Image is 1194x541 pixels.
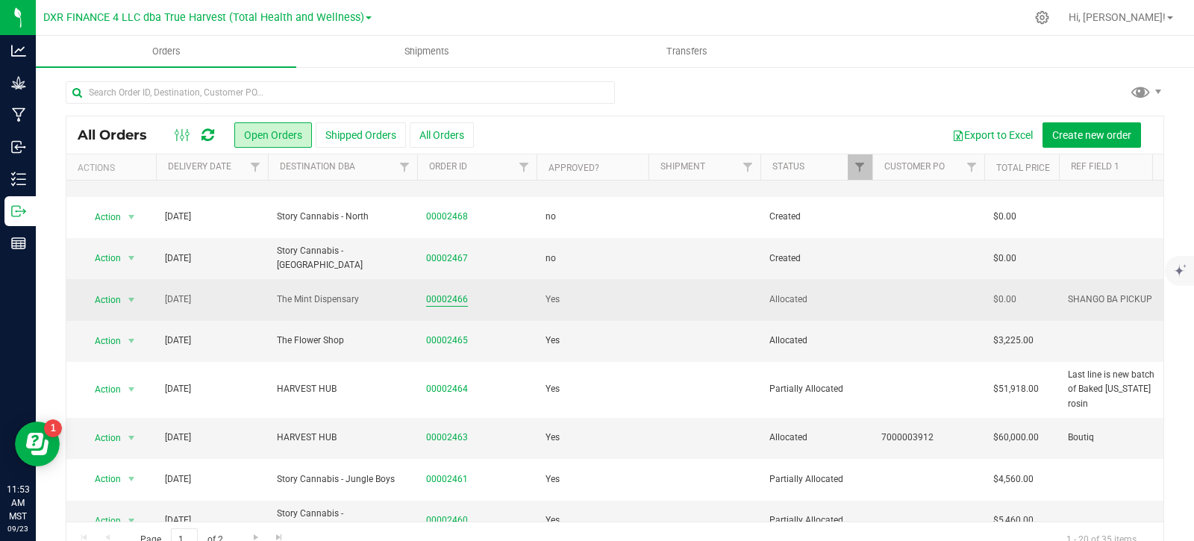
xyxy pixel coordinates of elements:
span: 7000003912 [881,431,975,445]
span: $0.00 [993,293,1016,307]
a: Filter [736,154,760,180]
inline-svg: Grow [11,75,26,90]
a: 00002466 [426,293,468,307]
span: Partially Allocated [769,382,863,396]
a: 00002467 [426,251,468,266]
span: Allocated [769,334,863,348]
button: All Orders [410,122,474,148]
a: 00002460 [426,513,468,528]
iframe: Resource center unread badge [44,419,62,437]
span: Yes [546,513,560,528]
span: Hi, [PERSON_NAME]! [1069,11,1166,23]
span: Action [81,510,122,531]
span: The Flower Shop [277,334,408,348]
span: Boutiq [1068,431,1094,445]
span: select [122,379,141,400]
a: Orders [36,36,296,67]
a: Customer PO [884,161,945,172]
inline-svg: Inbound [11,140,26,154]
input: Search Order ID, Destination, Customer PO... [66,81,615,104]
span: Partially Allocated [769,513,863,528]
a: Filter [1146,154,1171,180]
span: Yes [546,382,560,396]
span: All Orders [78,127,162,143]
a: Shipment [660,161,705,172]
span: $0.00 [993,251,1016,266]
a: 00002461 [426,472,468,487]
span: Partially Allocated [769,472,863,487]
inline-svg: Reports [11,236,26,251]
button: Create new order [1043,122,1141,148]
div: Actions [78,163,150,173]
span: $4,560.00 [993,472,1034,487]
inline-svg: Manufacturing [11,107,26,122]
a: Shipments [296,36,557,67]
span: HARVEST HUB [277,382,408,396]
a: 00002465 [426,334,468,348]
button: Shipped Orders [316,122,406,148]
span: [DATE] [165,334,191,348]
span: Allocated [769,431,863,445]
a: Delivery Date [168,161,231,172]
span: Yes [546,293,560,307]
span: Orders [132,45,201,58]
a: Filter [512,154,537,180]
span: no [546,251,556,266]
a: Filter [848,154,872,180]
a: Filter [243,154,268,180]
span: Action [81,379,122,400]
span: $60,000.00 [993,431,1039,445]
span: select [122,510,141,531]
span: Last line is new batch of Baked [US_STATE] rosin [1068,368,1162,411]
span: select [122,207,141,228]
span: select [122,248,141,269]
span: Shipments [384,45,469,58]
span: $5,460.00 [993,513,1034,528]
a: Approved? [548,163,599,173]
span: DXR FINANCE 4 LLC dba True Harvest (Total Health and Wellness) [43,11,364,24]
span: Action [81,428,122,448]
inline-svg: Inventory [11,172,26,187]
span: Action [81,290,122,310]
span: Transfers [646,45,728,58]
span: Yes [546,334,560,348]
p: 11:53 AM MST [7,483,29,523]
span: Created [769,210,863,224]
span: Create new order [1052,129,1131,141]
span: [DATE] [165,210,191,224]
span: Action [81,331,122,351]
span: [DATE] [165,293,191,307]
span: Yes [546,472,560,487]
span: Action [81,469,122,490]
span: Story Cannabis - [GEOGRAPHIC_DATA] [277,507,408,535]
span: [DATE] [165,251,191,266]
span: Action [81,207,122,228]
iframe: Resource center [15,422,60,466]
span: [DATE] [165,431,191,445]
span: $0.00 [993,210,1016,224]
span: HARVEST HUB [277,431,408,445]
a: Ref Field 1 [1071,161,1119,172]
a: Filter [960,154,984,180]
span: [DATE] [165,382,191,396]
a: Order ID [429,161,467,172]
span: select [122,331,141,351]
a: Transfers [557,36,817,67]
a: Destination DBA [280,161,355,172]
button: Open Orders [234,122,312,148]
span: $3,225.00 [993,334,1034,348]
span: select [122,428,141,448]
a: Filter [393,154,417,180]
span: Created [769,251,863,266]
span: [DATE] [165,513,191,528]
span: $51,918.00 [993,382,1039,396]
span: SHANGO BA PICKUP [1068,293,1152,307]
span: Allocated [769,293,863,307]
span: Story Cannabis - Jungle Boys [277,472,408,487]
inline-svg: Outbound [11,204,26,219]
button: Export to Excel [943,122,1043,148]
a: 00002464 [426,382,468,396]
span: select [122,469,141,490]
span: Action [81,248,122,269]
